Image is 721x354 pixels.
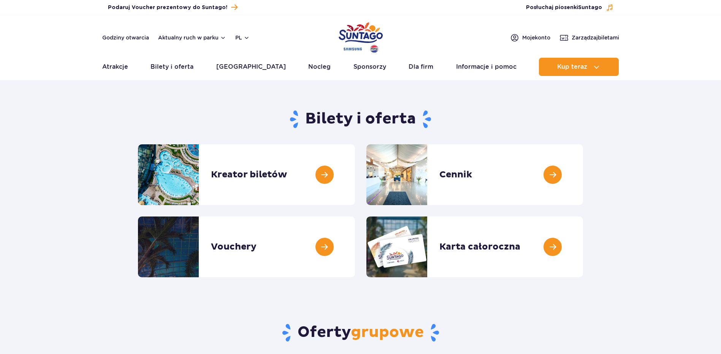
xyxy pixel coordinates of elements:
[138,109,583,129] h1: Bilety i oferta
[308,58,331,76] a: Nocleg
[102,34,149,41] a: Godziny otwarcia
[572,34,619,41] span: Zarządzaj biletami
[456,58,517,76] a: Informacje i pomoc
[353,58,386,76] a: Sponsorzy
[409,58,433,76] a: Dla firm
[339,19,383,54] a: Park of Poland
[559,33,619,42] a: Zarządzajbiletami
[102,58,128,76] a: Atrakcje
[557,63,587,70] span: Kup teraz
[235,34,250,41] button: pl
[138,323,583,343] h2: Oferty
[151,58,193,76] a: Bilety i oferta
[578,5,602,10] span: Suntago
[108,2,238,13] a: Podaruj Voucher prezentowy do Suntago!
[108,4,227,11] span: Podaruj Voucher prezentowy do Suntago!
[526,4,602,11] span: Posłuchaj piosenki
[522,34,550,41] span: Moje konto
[539,58,619,76] button: Kup teraz
[216,58,286,76] a: [GEOGRAPHIC_DATA]
[351,323,424,342] span: grupowe
[526,4,613,11] button: Posłuchaj piosenkiSuntago
[510,33,550,42] a: Mojekonto
[158,35,226,41] button: Aktualny ruch w parku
